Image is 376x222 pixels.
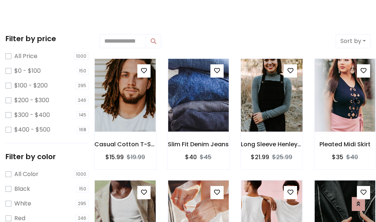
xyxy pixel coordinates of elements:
label: $100 - $200 [14,81,48,90]
span: 295 [76,82,88,89]
h6: Casual Cotton T-Shirt [94,141,156,148]
h6: Slim Fit Denim Jeans [168,141,229,148]
label: $400 - $500 [14,125,50,134]
h6: $35 [332,154,343,161]
span: 246 [76,215,88,222]
label: $0 - $100 [14,67,41,75]
label: $300 - $400 [14,111,50,119]
span: 168 [77,126,88,133]
span: 145 [77,111,88,119]
label: All Price [14,52,37,61]
label: White [14,199,31,208]
span: 150 [77,67,88,75]
label: $200 - $300 [14,96,49,105]
span: 1000 [74,53,88,60]
h6: Long Sleeve Henley T-Shirt [241,141,303,148]
del: $25.99 [272,153,292,161]
h6: $15.99 [105,154,124,161]
label: All Color [14,170,39,179]
h6: Pleated Midi Skirt [314,141,376,148]
del: $40 [346,153,358,161]
h5: Filter by color [6,152,88,161]
del: $45 [200,153,211,161]
span: 1000 [74,171,88,178]
h6: $21.99 [251,154,269,161]
span: 246 [76,97,88,104]
label: Black [14,185,30,193]
h6: $40 [185,154,197,161]
button: Sort by [336,34,370,48]
del: $19.99 [127,153,145,161]
span: 150 [77,185,88,193]
h5: Filter by price [6,34,88,43]
span: 295 [76,200,88,207]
